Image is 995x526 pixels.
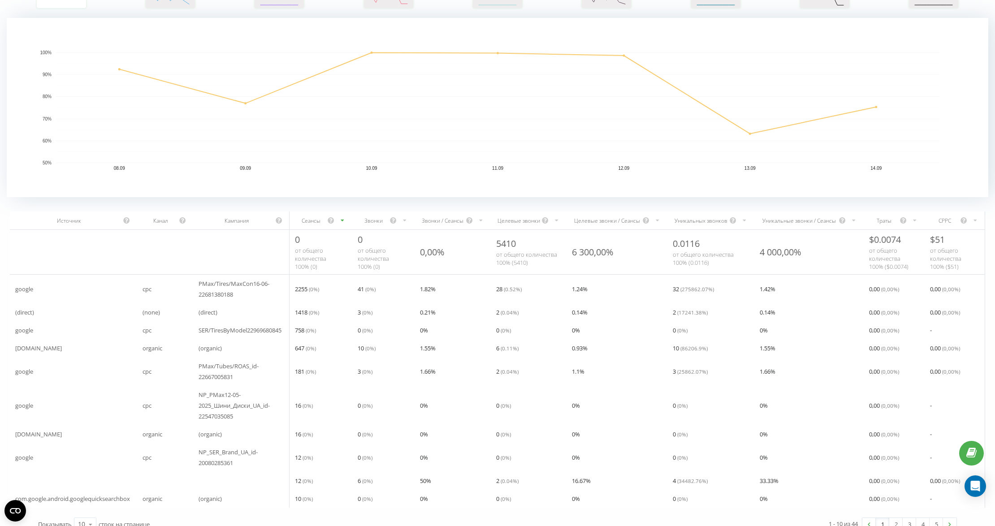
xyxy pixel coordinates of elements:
[199,343,222,354] span: (organic)
[15,284,33,294] span: google
[40,50,52,55] text: 100%
[303,454,313,461] span: ( 0 %)
[303,402,313,409] span: ( 0 %)
[501,402,511,409] span: ( 0 %)
[420,493,428,504] span: 0 %
[309,285,319,293] span: ( 0 %)
[869,429,899,440] span: 0,00
[572,217,642,224] div: Целевые звонки / Сеансы
[881,345,899,352] span: ( 0,00 %)
[673,217,729,224] div: Уникальных звонков
[199,217,275,224] div: Кампания
[572,325,580,336] span: 0 %
[680,285,714,293] span: ( 275862.07 %)
[496,366,519,377] span: 2
[930,233,945,246] span: $ 51
[496,237,516,250] span: 5410
[869,366,899,377] span: 0,00
[673,493,688,504] span: 0
[15,400,33,411] span: google
[358,493,372,504] span: 0
[677,327,688,334] span: ( 0 %)
[420,400,428,411] span: 0 %
[572,452,580,463] span: 0 %
[572,400,580,411] span: 0 %
[760,307,775,318] span: 0.14 %
[143,284,151,294] span: cpc
[496,452,511,463] span: 0
[930,452,932,463] span: -
[43,116,52,121] text: 70%
[240,166,251,171] text: 09.09
[15,429,62,440] span: [DOMAIN_NAME]
[15,307,34,318] span: (direct)
[358,246,389,271] span: от общего количества 100% ( 0 )
[303,495,313,502] span: ( 0 %)
[930,217,960,224] div: CPPC
[572,343,588,354] span: 0.93 %
[572,246,614,258] div: 6 300,00%
[501,495,511,502] span: ( 0 %)
[965,475,986,497] div: Open Intercom Messenger
[143,343,162,354] span: organic
[572,366,584,377] span: 1.1 %
[942,309,960,316] span: ( 0,00 %)
[362,327,372,334] span: ( 0 %)
[43,160,52,165] text: 50%
[869,284,899,294] span: 0,00
[358,452,372,463] span: 0
[744,166,756,171] text: 13.09
[492,166,503,171] text: 11.09
[881,495,899,502] span: ( 0,00 %)
[10,211,985,508] div: scrollable content
[358,217,389,224] div: Звонки
[673,429,688,440] span: 0
[496,250,557,267] span: от общего количества 100% ( 5410 )
[43,95,52,99] text: 80%
[881,477,899,484] span: ( 0,00 %)
[295,246,326,271] span: от общего количества 100% ( 0 )
[295,217,327,224] div: Сеансы
[295,366,316,377] span: 181
[504,285,522,293] span: ( 0.52 %)
[362,495,372,502] span: ( 0 %)
[930,307,960,318] span: 0,00
[114,166,125,171] text: 08.09
[365,285,376,293] span: ( 0 %)
[760,343,775,354] span: 1.55 %
[496,284,522,294] span: 28
[869,493,899,504] span: 0,00
[673,237,700,250] span: 0.0116
[760,429,768,440] span: 0 %
[869,307,899,318] span: 0,00
[881,402,899,409] span: ( 0,00 %)
[43,138,52,143] text: 60%
[760,493,768,504] span: 0 %
[930,343,960,354] span: 0,00
[673,250,734,267] span: от общего количества 100% ( 0.0116 )
[869,217,900,224] div: Траты
[760,452,768,463] span: 0 %
[143,429,162,440] span: organic
[309,309,319,316] span: ( 0 %)
[420,475,431,486] span: 50 %
[881,454,899,461] span: ( 0,00 %)
[869,343,899,354] span: 0,00
[420,284,436,294] span: 1.82 %
[760,284,775,294] span: 1.42 %
[881,309,899,316] span: ( 0,00 %)
[677,454,688,461] span: ( 0 %)
[358,307,372,318] span: 3
[295,452,313,463] span: 12
[362,431,372,438] span: ( 0 %)
[501,368,519,375] span: ( 0.04 %)
[358,429,372,440] span: 0
[295,493,313,504] span: 10
[199,389,284,422] span: NP_PMax12-05-2025_Шини_Диски_UA_id-22547035085
[358,233,363,246] span: 0
[680,345,708,352] span: ( 86206.9 %)
[501,454,511,461] span: ( 0 %)
[496,307,519,318] span: 2
[496,475,519,486] span: 2
[869,233,901,246] span: $ 0.0074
